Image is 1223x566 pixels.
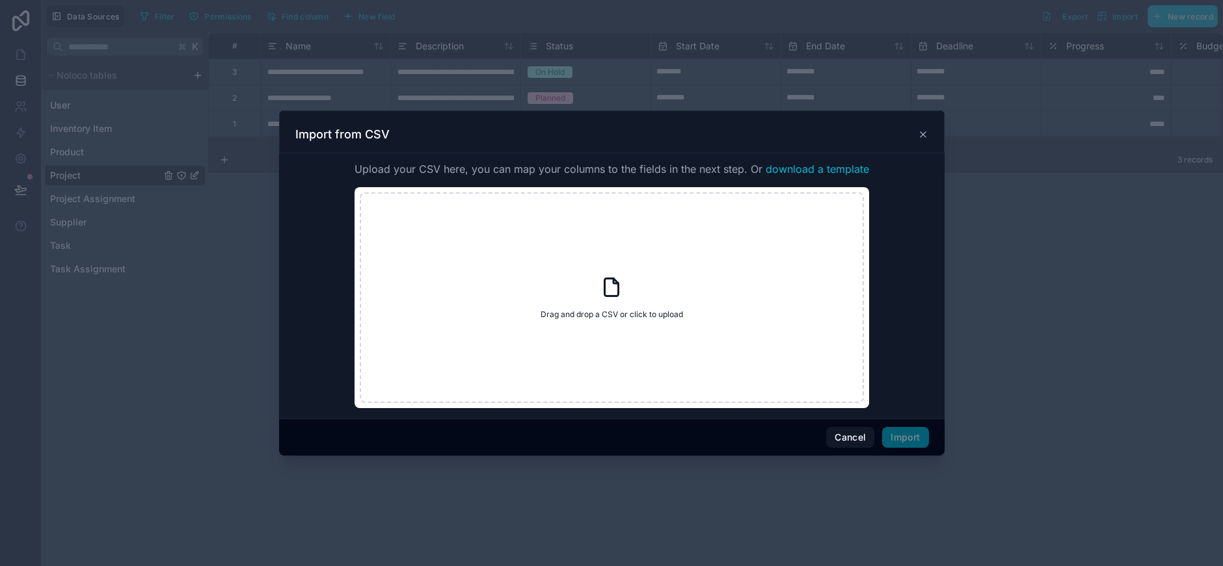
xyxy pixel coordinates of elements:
[295,127,390,142] h3: Import from CSV
[541,309,683,320] span: Drag and drop a CSV or click to upload
[355,161,869,177] span: Upload your CSV here, you can map your columns to the fields in the next step. Or
[766,161,869,177] button: download a template
[826,427,874,448] button: Cancel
